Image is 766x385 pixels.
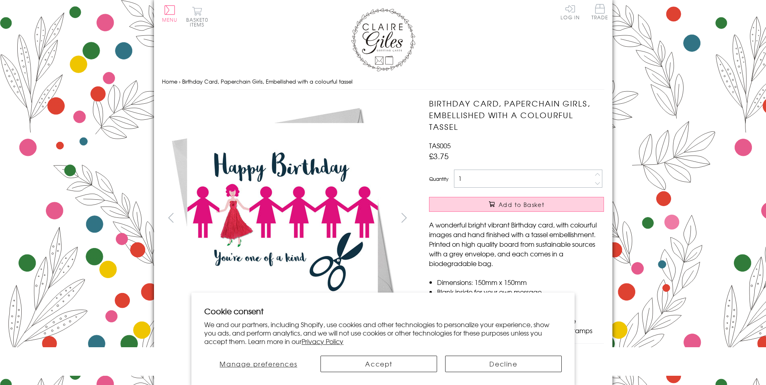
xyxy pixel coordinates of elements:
button: Add to Basket [429,197,604,212]
span: › [179,78,181,85]
span: £3.75 [429,150,449,162]
img: Birthday Card, Paperchain Girls, Embellished with a colourful tassel [162,98,403,339]
span: TAS005 [429,141,451,150]
button: Accept [320,356,437,372]
button: next [395,209,413,227]
li: Dimensions: 150mm x 150mm [437,277,604,287]
label: Quantity [429,175,448,182]
a: Trade [591,4,608,21]
button: Decline [445,356,562,372]
span: Add to Basket [499,201,544,209]
span: Manage preferences [220,359,297,369]
button: Menu [162,5,178,22]
a: Home [162,78,177,85]
img: Claire Giles Greetings Cards [351,8,415,72]
span: Trade [591,4,608,20]
p: We and our partners, including Shopify, use cookies and other technologies to personalize your ex... [204,320,562,345]
img: Birthday Card, Paperchain Girls, Embellished with a colourful tassel [413,98,654,339]
nav: breadcrumbs [162,74,604,90]
li: Blank inside for your own message [437,287,604,297]
h1: Birthday Card, Paperchain Girls, Embellished with a colourful tassel [429,98,604,132]
button: prev [162,209,180,227]
span: Menu [162,16,178,23]
span: 0 items [190,16,208,28]
h2: Cookie consent [204,305,562,317]
p: A wonderful bright vibrant Birthday card, with colourful images and hand finished with a tassel e... [429,220,604,268]
span: Birthday Card, Paperchain Girls, Embellished with a colourful tassel [182,78,353,85]
a: Log In [561,4,580,20]
a: Privacy Policy [302,336,343,346]
button: Basket0 items [186,6,208,27]
button: Manage preferences [204,356,312,372]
